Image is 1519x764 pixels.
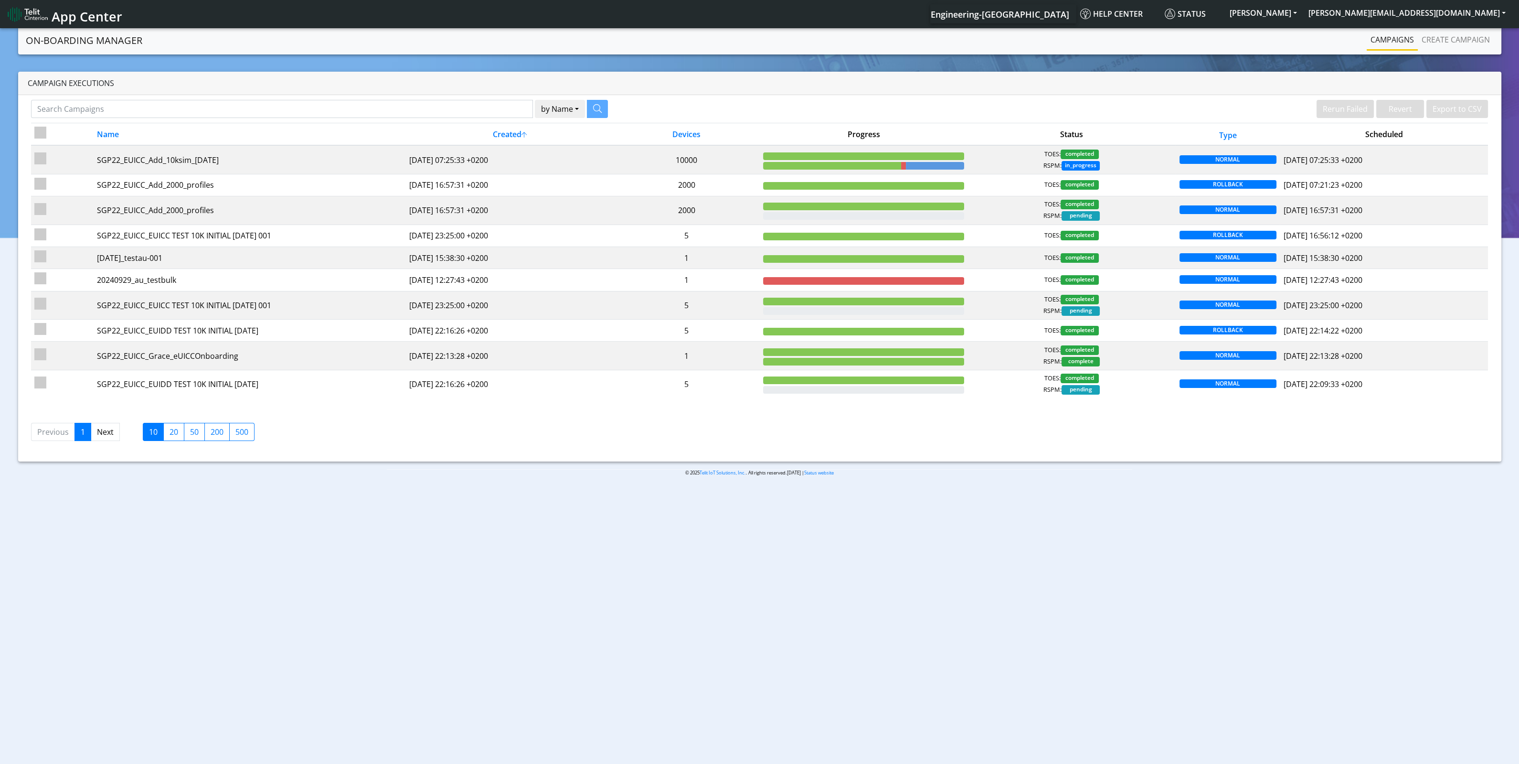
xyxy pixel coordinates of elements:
span: RSPM: [1043,211,1062,221]
span: completed [1061,345,1099,355]
label: 20 [163,423,184,441]
span: RSPM: [1043,161,1062,171]
span: RSPM: [1043,385,1062,395]
div: SGP22_EUICC_EUIDD TEST 10K INITIAL [DATE] [97,378,403,390]
span: TOES: [1044,275,1061,285]
span: [DATE] 22:09:33 +0200 [1284,379,1362,389]
td: [DATE] 16:57:31 +0200 [405,174,614,196]
td: 10000 [614,145,759,174]
span: ROLLBACK [1179,326,1277,334]
img: status.svg [1165,9,1175,19]
label: 10 [143,423,164,441]
td: 5 [614,370,759,398]
a: Status [1161,4,1224,23]
a: Next [91,423,120,441]
span: pending [1062,211,1100,221]
a: App Center [8,4,121,24]
span: [DATE] 07:21:23 +0200 [1284,180,1362,190]
div: SGP22_EUICC_Grace_eUICCOnboarding [97,350,403,362]
a: 1 [74,423,91,441]
div: SGP22_EUICC_EUIDD TEST 10K INITIAL [DATE] [97,325,403,336]
span: [DATE] 22:13:28 +0200 [1284,351,1362,361]
a: Status website [804,470,834,476]
div: 20240929_au_testbulk [97,274,403,286]
span: [DATE] 22:14:22 +0200 [1284,325,1362,336]
span: TOES: [1044,200,1061,209]
div: Campaign Executions [18,72,1501,95]
span: completed [1061,150,1099,159]
td: [DATE] 23:25:00 +0200 [405,291,614,319]
span: pending [1062,306,1100,316]
td: [DATE] 15:38:30 +0200 [405,247,614,269]
button: Revert [1376,100,1424,118]
span: [DATE] 07:25:33 +0200 [1284,155,1362,165]
button: [PERSON_NAME][EMAIL_ADDRESS][DOMAIN_NAME] [1303,4,1511,22]
div: SGP22_EUICC_EUICC TEST 10K INITIAL [DATE] 001 [97,300,403,311]
th: Status [967,123,1176,146]
th: Name [93,123,405,146]
span: completed [1061,200,1099,209]
span: NORMAL [1179,351,1277,360]
span: completed [1061,374,1099,383]
input: Search Campaigns [31,100,533,118]
a: Your current platform instance [930,4,1069,23]
span: completed [1061,275,1099,285]
th: Progress [759,123,967,146]
span: TOES: [1044,374,1061,383]
label: 50 [184,423,205,441]
td: 5 [614,291,759,319]
a: Help center [1076,4,1161,23]
a: On-Boarding Manager [26,31,142,50]
div: SGP22_EUICC_Add_2000_profiles [97,204,403,216]
button: Export to CSV [1426,100,1488,118]
td: 2000 [614,174,759,196]
span: NORMAL [1179,205,1277,214]
a: Create campaign [1418,30,1494,49]
th: Scheduled [1280,123,1488,146]
span: completed [1061,326,1099,335]
td: [DATE] 22:16:26 +0200 [405,370,614,398]
span: [DATE] 23:25:00 +0200 [1284,300,1362,311]
div: [DATE]_testau-001 [97,252,403,264]
td: 5 [614,320,759,342]
td: [DATE] 12:27:43 +0200 [405,269,614,291]
span: TOES: [1044,253,1061,263]
span: ROLLBACK [1179,231,1277,239]
label: 500 [229,423,255,441]
span: NORMAL [1179,301,1277,309]
span: App Center [52,8,122,25]
span: RSPM: [1043,306,1062,316]
span: Help center [1080,9,1143,19]
td: 1 [614,269,759,291]
span: Engineering-[GEOGRAPHIC_DATA] [931,9,1069,20]
span: [DATE] 16:57:31 +0200 [1284,205,1362,215]
span: complete [1062,357,1100,366]
span: TOES: [1044,150,1061,159]
td: [DATE] 16:57:31 +0200 [405,196,614,225]
div: SGP22_EUICC_EUICC TEST 10K INITIAL [DATE] 001 [97,230,403,241]
button: by Name [535,100,585,118]
span: completed [1061,231,1099,240]
span: TOES: [1044,295,1061,304]
span: in_progress [1062,161,1100,171]
td: 2000 [614,196,759,225]
p: © 2025 . All rights reserved.[DATE] | [387,469,1132,476]
th: Devices [614,123,759,146]
span: TOES: [1044,231,1061,240]
td: [DATE] 07:25:33 +0200 [405,145,614,174]
button: Rerun Failed [1317,100,1374,118]
span: RSPM: [1043,357,1062,366]
span: TOES: [1044,180,1061,190]
span: [DATE] 12:27:43 +0200 [1284,275,1362,285]
th: Type [1176,123,1280,146]
td: [DATE] 22:16:26 +0200 [405,320,614,342]
a: Telit IoT Solutions, Inc. [700,470,746,476]
img: knowledge.svg [1080,9,1091,19]
a: Campaigns [1367,30,1418,49]
span: Status [1165,9,1206,19]
span: completed [1061,295,1099,304]
span: [DATE] 16:56:12 +0200 [1284,230,1362,241]
span: completed [1061,180,1099,190]
img: logo-telit-cinterion-gw-new.png [8,7,48,22]
span: completed [1061,253,1099,263]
